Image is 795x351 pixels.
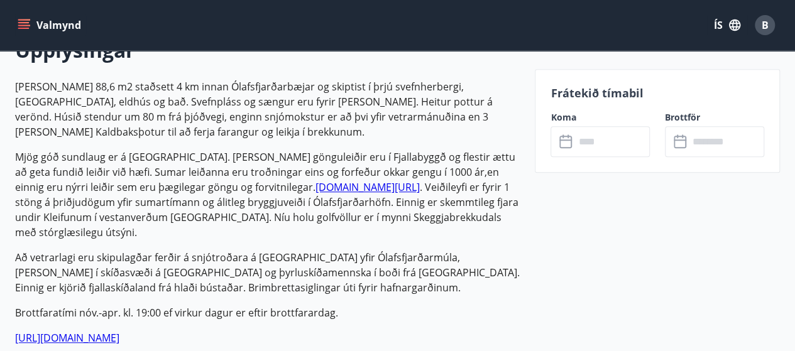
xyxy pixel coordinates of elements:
[15,14,86,36] button: menu
[15,305,520,320] p: Brottfaratími nóv.-apr. kl. 19:00 ef virkur dagur er eftir brottfarardag.
[762,18,769,32] span: B
[551,111,650,124] label: Koma
[551,85,764,101] p: Frátekið tímabil
[15,250,520,295] p: Að vetrarlagi eru skipulagðar ferðir á snjótroðara á [GEOGRAPHIC_DATA] yfir Ólafsfjarðarmúla, [PE...
[315,180,420,194] a: [DOMAIN_NAME][URL]
[750,10,780,40] button: B
[15,149,520,240] p: Mjög góð sundlaug er á [GEOGRAPHIC_DATA]. [PERSON_NAME] gönguleiðir eru í Fjallabyggð og flestir ...
[707,14,747,36] button: ÍS
[15,79,520,139] p: [PERSON_NAME] 88,6 m2 staðsett 4 km innan Ólafsfjarðarbæjar og skiptist í þrjú svefnherbergi, [GE...
[665,111,764,124] label: Brottför
[15,331,119,345] a: [URL][DOMAIN_NAME]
